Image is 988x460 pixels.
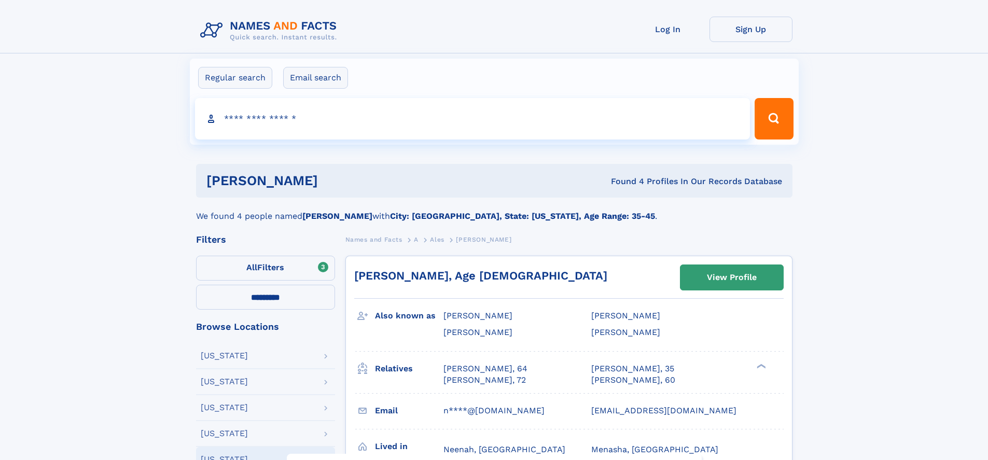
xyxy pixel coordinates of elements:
[375,307,443,325] h3: Also known as
[709,17,792,42] a: Sign Up
[375,438,443,455] h3: Lived in
[283,67,348,89] label: Email search
[206,174,465,187] h1: [PERSON_NAME]
[354,269,607,282] a: [PERSON_NAME], Age [DEMOGRAPHIC_DATA]
[591,406,736,415] span: [EMAIL_ADDRESS][DOMAIN_NAME]
[707,266,757,289] div: View Profile
[196,198,792,222] div: We found 4 people named with .
[464,176,782,187] div: Found 4 Profiles In Our Records Database
[755,98,793,140] button: Search Button
[430,233,444,246] a: Ales
[443,311,512,320] span: [PERSON_NAME]
[754,363,767,369] div: ❯
[414,236,419,243] span: A
[443,363,527,374] a: [PERSON_NAME], 64
[201,429,248,438] div: [US_STATE]
[390,211,655,221] b: City: [GEOGRAPHIC_DATA], State: [US_STATE], Age Range: 35-45
[375,402,443,420] h3: Email
[196,322,335,331] div: Browse Locations
[443,374,526,386] a: [PERSON_NAME], 72
[196,235,335,244] div: Filters
[591,444,718,454] span: Menasha, [GEOGRAPHIC_DATA]
[375,360,443,378] h3: Relatives
[456,236,511,243] span: [PERSON_NAME]
[443,444,565,454] span: Neenah, [GEOGRAPHIC_DATA]
[201,352,248,360] div: [US_STATE]
[591,363,674,374] a: [PERSON_NAME], 35
[246,262,257,272] span: All
[196,256,335,281] label: Filters
[591,327,660,337] span: [PERSON_NAME]
[430,236,444,243] span: Ales
[201,403,248,412] div: [US_STATE]
[591,311,660,320] span: [PERSON_NAME]
[345,233,402,246] a: Names and Facts
[627,17,709,42] a: Log In
[302,211,372,221] b: [PERSON_NAME]
[680,265,783,290] a: View Profile
[196,17,345,45] img: Logo Names and Facts
[443,327,512,337] span: [PERSON_NAME]
[198,67,272,89] label: Regular search
[201,378,248,386] div: [US_STATE]
[591,374,675,386] a: [PERSON_NAME], 60
[195,98,750,140] input: search input
[414,233,419,246] a: A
